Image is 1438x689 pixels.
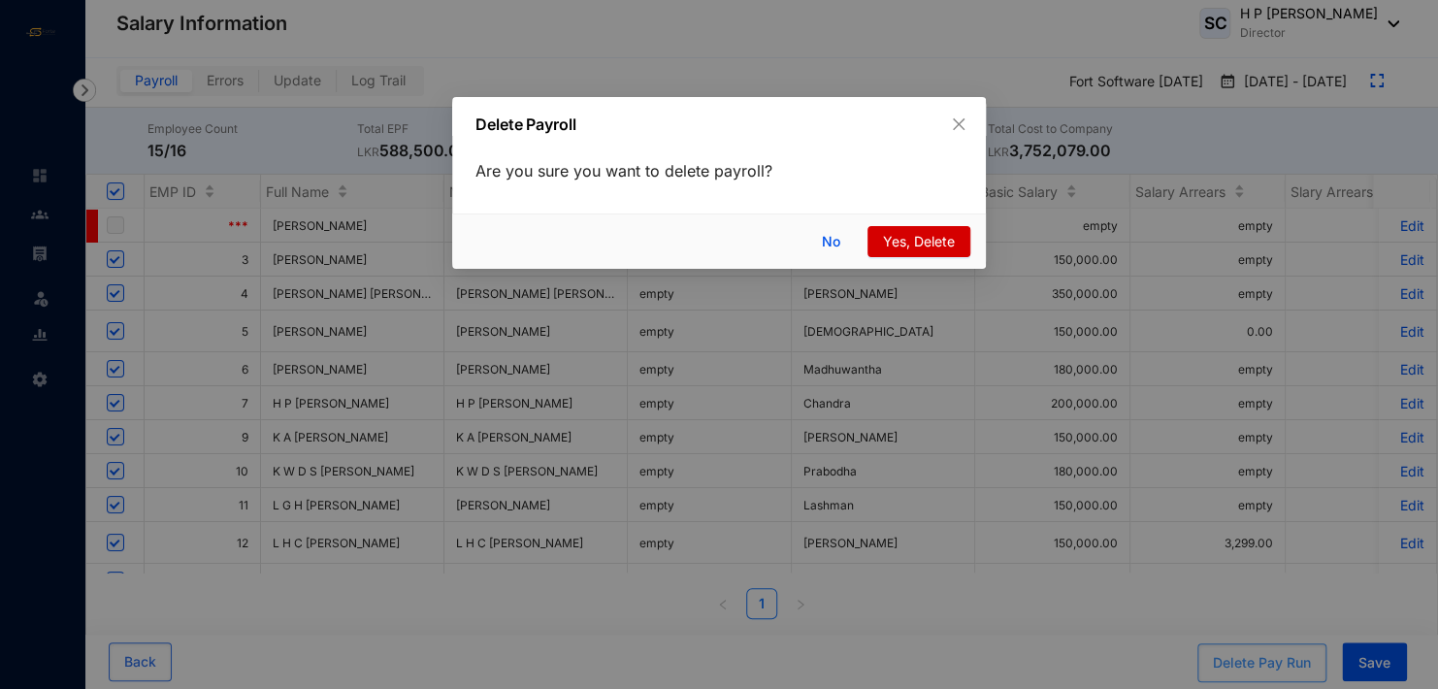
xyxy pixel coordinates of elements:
span: Yes, Delete [883,231,955,252]
button: Yes, Delete [867,226,970,257]
span: close [951,116,966,132]
p: Are you sure you want to delete payroll? [475,159,963,182]
p: Delete Payroll [475,113,841,136]
button: No [807,226,860,257]
button: Close [948,114,969,135]
span: No [822,231,840,252]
